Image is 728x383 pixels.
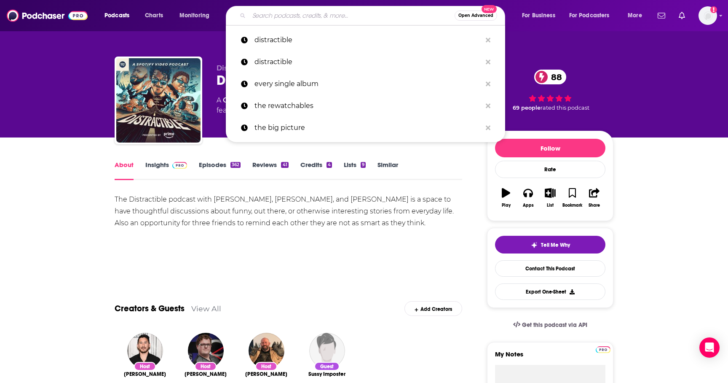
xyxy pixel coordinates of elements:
[309,333,345,369] img: Sussy Imposter
[254,117,482,139] p: the big picture
[254,29,482,51] p: distractible
[249,333,284,369] img: Wade Barnes
[116,58,201,143] img: Distractible
[699,337,720,358] div: Open Intercom Messenger
[458,13,493,18] span: Open Advanced
[245,371,287,378] span: [PERSON_NAME]
[596,345,610,353] a: Pro website
[249,9,455,22] input: Search podcasts, credits, & more...
[124,371,166,378] span: [PERSON_NAME]
[115,194,462,229] div: The Distractible podcast with [PERSON_NAME], [PERSON_NAME], and [PERSON_NAME] is a space to have ...
[226,117,505,139] a: the big picture
[134,362,156,371] div: Host
[172,162,187,169] img: Podchaser Pro
[314,362,340,371] div: Guest
[195,362,217,371] div: Host
[531,242,538,248] img: tell me why sparkle
[583,183,605,213] button: Share
[377,161,398,180] a: Similar
[628,10,642,22] span: More
[502,203,511,208] div: Play
[217,105,459,116] span: featuring
[245,371,287,378] a: Wade Barnes
[589,203,600,208] div: Share
[539,183,561,213] button: List
[115,303,185,314] a: Creators & Guests
[226,51,505,73] a: distractible
[506,315,594,335] a: Get this podcast via API
[234,6,513,25] div: Search podcasts, credits, & more...
[230,162,241,168] div: 362
[179,10,209,22] span: Monitoring
[308,371,345,378] a: Sussy Imposter
[495,350,605,365] label: My Notes
[185,371,227,378] span: [PERSON_NAME]
[223,96,252,104] a: Comedy
[217,95,459,116] div: A podcast
[495,236,605,254] button: tell me why sparkleTell Me Why
[699,6,717,25] button: Show profile menu
[516,9,566,22] button: open menu
[522,321,587,329] span: Get this podcast via API
[699,6,717,25] span: Logged in as rowan.sullivan
[699,6,717,25] img: User Profile
[327,162,332,168] div: 4
[517,183,539,213] button: Apps
[145,161,187,180] a: InsightsPodchaser Pro
[543,70,566,84] span: 88
[482,5,497,13] span: New
[455,11,497,21] button: Open AdvancedNew
[199,161,241,180] a: Episodes362
[361,162,366,168] div: 9
[547,203,554,208] div: List
[145,10,163,22] span: Charts
[675,8,688,23] a: Show notifications dropdown
[596,346,610,353] img: Podchaser Pro
[495,161,605,178] div: Rate
[513,105,541,111] span: 69 people
[562,203,582,208] div: Bookmark
[252,161,288,180] a: Reviews41
[226,29,505,51] a: distractible
[495,139,605,157] button: Follow
[495,183,517,213] button: Play
[344,161,366,180] a: Lists9
[522,10,555,22] span: For Business
[226,95,505,117] a: the rewatchables
[115,161,134,180] a: About
[124,371,166,378] a: Mark Fischbach
[622,9,653,22] button: open menu
[654,8,669,23] a: Show notifications dropdown
[254,73,482,95] p: every single album
[495,283,605,300] button: Export One-Sheet
[300,161,332,180] a: Credits4
[404,301,462,316] div: Add Creators
[191,304,221,313] a: View All
[569,10,610,22] span: For Podcasters
[174,9,220,22] button: open menu
[226,73,505,95] a: every single album
[495,260,605,277] a: Contact This Podcast
[7,8,88,24] img: Podchaser - Follow, Share and Rate Podcasts
[523,203,534,208] div: Apps
[254,95,482,117] p: the rewatchables
[104,10,129,22] span: Podcasts
[99,9,140,22] button: open menu
[487,64,613,116] div: 88 69 peoplerated this podcast
[185,371,227,378] a: Bob Muyskens
[534,70,566,84] a: 88
[139,9,168,22] a: Charts
[127,333,163,369] img: Mark Fischbach
[710,6,717,13] svg: Add a profile image
[254,51,482,73] p: distractible
[541,242,570,248] span: Tell Me Why
[188,333,224,369] img: Bob Muyskens
[564,9,622,22] button: open menu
